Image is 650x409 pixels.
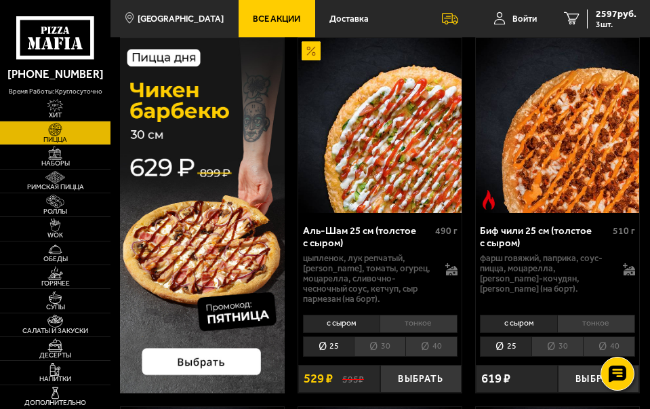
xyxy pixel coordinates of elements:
li: 40 [583,336,635,357]
span: 510 г [613,225,635,237]
s: 595 ₽ [342,373,364,385]
li: с сыром [480,315,557,333]
li: 25 [480,336,531,357]
span: Доставка [329,14,369,23]
li: 40 [405,336,458,357]
div: Биф чили 25 см (толстое с сыром) [480,225,609,250]
span: Все Акции [253,14,300,23]
span: 2597 руб. [596,9,636,19]
p: цыпленок, лук репчатый, [PERSON_NAME], томаты, огурец, моцарелла, сливочно-чесночный соус, кетчуп... [303,253,439,304]
span: [GEOGRAPHIC_DATA] [138,14,224,23]
img: Биф чили 25 см (толстое с сыром) [476,38,639,213]
span: 619 ₽ [481,372,510,385]
li: тонкое [380,315,458,333]
img: Острое блюдо [479,190,498,209]
a: АкционныйАль-Шам 25 см (толстое с сыром) [298,38,462,213]
span: 3 шт. [596,20,636,28]
p: фарш говяжий, паприка, соус-пицца, моцарелла, [PERSON_NAME]-кочудян, [PERSON_NAME] (на борт). [480,253,615,294]
a: Острое блюдоБиф чили 25 см (толстое с сыром) [476,38,639,213]
img: Аль-Шам 25 см (толстое с сыром) [298,38,462,213]
div: Аль-Шам 25 см (толстое с сыром) [303,225,432,250]
li: 30 [531,336,583,357]
li: 30 [354,336,405,357]
button: Выбрать [380,365,462,393]
li: 25 [303,336,354,357]
img: Акционный [302,41,321,60]
span: Войти [512,14,537,23]
span: 490 г [435,225,458,237]
li: с сыром [303,315,380,333]
span: 529 ₽ [304,372,333,385]
li: тонкое [557,315,635,333]
button: Выбрать [558,365,640,393]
